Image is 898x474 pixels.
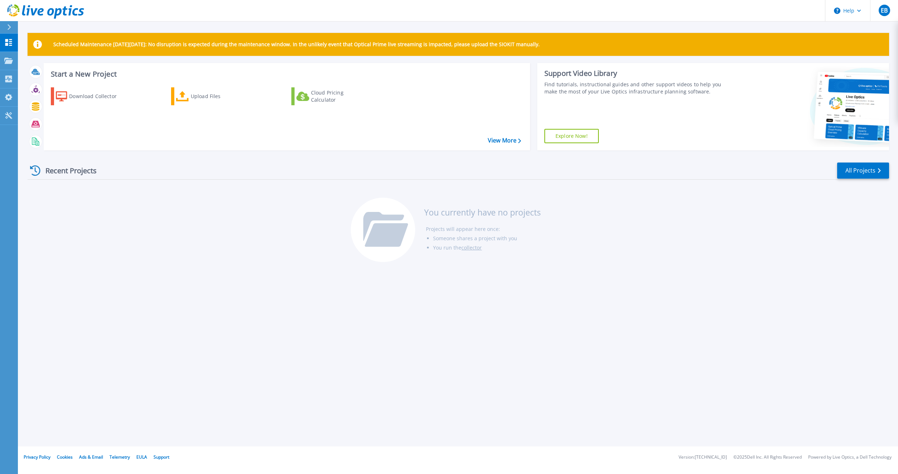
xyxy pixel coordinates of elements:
[808,455,892,460] li: Powered by Live Optics, a Dell Technology
[57,454,73,460] a: Cookies
[733,455,802,460] li: © 2025 Dell Inc. All Rights Reserved
[311,89,368,103] div: Cloud Pricing Calculator
[461,244,482,251] a: collector
[424,208,541,216] h3: You currently have no projects
[51,70,521,78] h3: Start a New Project
[24,454,50,460] a: Privacy Policy
[433,243,541,252] li: You run the
[426,224,541,234] li: Projects will appear here once:
[544,69,726,78] div: Support Video Library
[191,89,248,103] div: Upload Files
[837,163,889,179] a: All Projects
[171,87,251,105] a: Upload Files
[291,87,371,105] a: Cloud Pricing Calculator
[53,42,540,47] p: Scheduled Maintenance [DATE][DATE]: No disruption is expected during the maintenance window. In t...
[154,454,169,460] a: Support
[544,81,726,95] div: Find tutorials, instructional guides and other support videos to help you make the most of your L...
[136,454,147,460] a: EULA
[881,8,888,13] span: EB
[28,162,106,179] div: Recent Projects
[110,454,130,460] a: Telemetry
[79,454,103,460] a: Ads & Email
[488,137,521,144] a: View More
[679,455,727,460] li: Version: [TECHNICAL_ID]
[433,234,541,243] li: Someone shares a project with you
[69,89,126,103] div: Download Collector
[51,87,131,105] a: Download Collector
[544,129,599,143] a: Explore Now!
